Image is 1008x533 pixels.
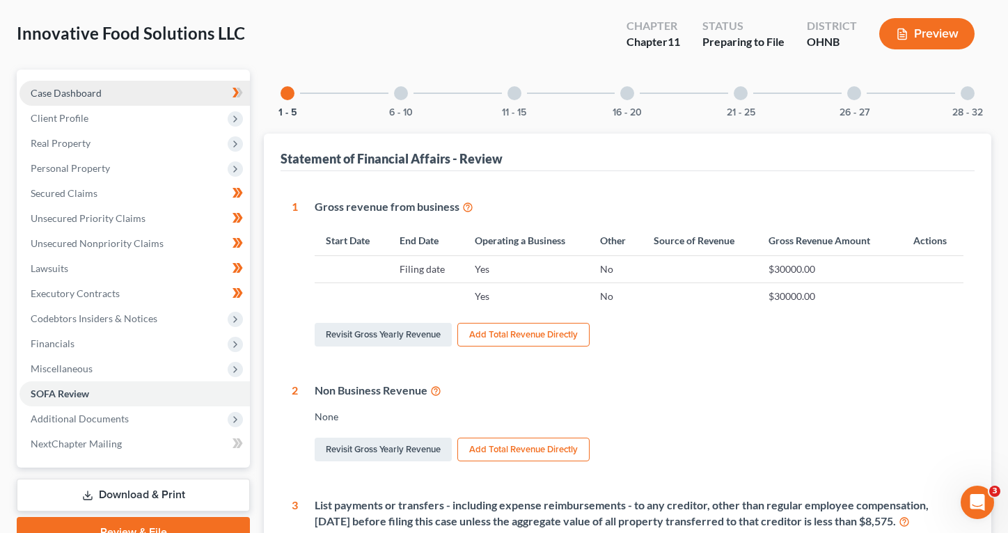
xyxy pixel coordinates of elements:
[315,226,388,256] th: Start Date
[502,108,526,118] button: 11 - 15
[31,112,88,124] span: Client Profile
[589,256,643,283] td: No
[989,486,1000,497] span: 3
[757,283,895,309] td: $30000.00
[19,381,250,406] a: SOFA Review
[315,438,452,461] a: Revisit Gross Yearly Revenue
[244,6,269,31] div: Close
[22,427,33,438] button: Emoji picker
[627,18,680,34] div: Chapter
[218,6,244,32] button: Home
[589,283,643,309] td: No
[239,421,261,443] button: Send a message…
[44,427,55,438] button: Gif picker
[315,383,963,399] div: Non Business Revenue
[19,256,250,281] a: Lawsuits
[457,438,590,461] button: Add Total Revenue Directly
[702,18,785,34] div: Status
[895,226,963,256] th: Actions
[31,262,68,274] span: Lawsuits
[388,226,464,256] th: End Date
[807,34,857,50] div: OHNB
[9,6,36,32] button: go back
[22,273,217,300] div: Our usual reply time 🕒
[31,237,164,249] span: Unsecured Nonpriority Claims
[43,393,267,445] div: Form 121 Statement of Social Security
[757,226,895,256] th: Gross Revenue Amount
[457,323,590,347] button: Add Total Revenue Directly
[31,388,89,399] span: SOFA Review
[807,18,857,34] div: District
[702,34,785,50] div: Preparing to File
[389,108,413,118] button: 6 - 10
[50,107,267,192] div: Hi- is there a way to edit the form "List of Equity Security Holders"? I see it to drag into the ...
[464,283,589,309] td: Yes
[464,256,589,283] td: Yes
[61,116,256,184] div: Hi- is there a way to edit the form "List of Equity Security Holders"? I see it to drag into the ...
[31,337,74,349] span: Financials
[19,431,250,456] a: NextChapter Mailing
[68,13,117,24] h1: Operator
[840,108,869,118] button: 26 - 27
[34,287,100,299] b: A few hours
[643,226,757,256] th: Source of Revenue
[315,410,963,424] div: None
[22,212,217,266] div: You’ll get replies here and in your email: ✉️
[31,162,110,174] span: Personal Property
[31,287,120,299] span: Executory Contracts
[31,312,157,324] span: Codebtors Insiders & Notices
[31,137,90,149] span: Real Property
[19,206,250,231] a: Unsecured Priority Claims
[292,383,298,464] div: 2
[12,397,267,421] textarea: Message…
[127,365,151,388] button: Scroll to bottom
[31,413,129,424] span: Additional Documents
[40,8,62,30] img: Profile image for Operator
[31,187,97,199] span: Secured Claims
[11,310,228,354] div: In the meantime, these articles might help:
[613,108,642,118] button: 16 - 20
[22,319,217,346] div: In the meantime, these articles might help:
[31,87,102,99] span: Case Dashboard
[879,18,975,49] button: Preview
[11,310,267,356] div: Operator says…
[22,239,133,264] b: [EMAIL_ADDRESS][DOMAIN_NAME]
[668,35,680,48] span: 11
[88,427,100,438] button: Start recording
[952,108,983,118] button: 28 - 32
[17,23,245,43] span: Innovative Food Solutions LLC
[17,479,250,511] a: Download & Print
[66,427,77,438] button: Upload attachment
[19,231,250,256] a: Unsecured Nonpriority Claims
[31,363,93,374] span: Miscellaneous
[315,323,452,347] a: Revisit Gross Yearly Revenue
[19,81,250,106] a: Case Dashboard
[727,108,755,118] button: 21 - 25
[31,438,122,450] span: NextChapter Mailing
[31,212,145,224] span: Unsecured Priority Claims
[757,256,895,283] td: $30000.00
[278,108,297,118] button: 1 - 5
[43,356,267,393] div: Amendments
[589,226,643,256] th: Other
[315,498,963,530] div: List payments or transfers - including expense reimbursements - to any creditor, other than regul...
[11,203,228,309] div: You’ll get replies here and in your email:✉️[EMAIL_ADDRESS][DOMAIN_NAME]Our usual reply time🕒A fe...
[315,199,963,215] div: Gross revenue from business
[464,226,589,256] th: Operating a Business
[142,363,153,374] span: Scroll badge
[961,486,994,519] iframe: Intercom live chat
[281,150,503,167] div: Statement of Financial Affairs - Review
[388,256,464,283] td: Filing date
[11,203,267,310] div: Operator says…
[627,34,680,50] div: Chapter
[19,281,250,306] a: Executory Contracts
[19,181,250,206] a: Secured Claims
[11,107,267,203] div: Scott says…
[292,199,298,350] div: 1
